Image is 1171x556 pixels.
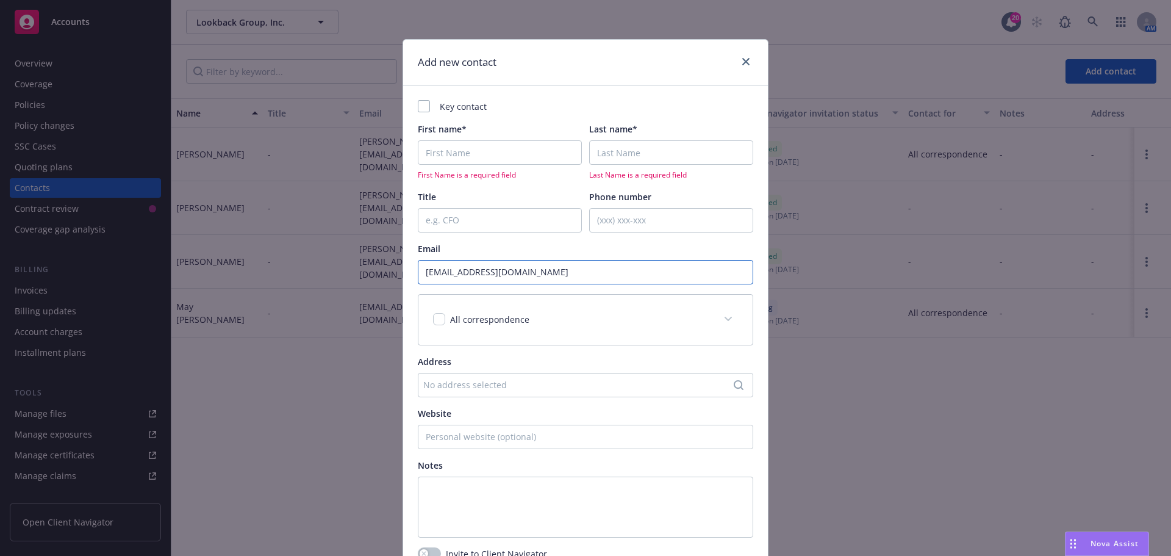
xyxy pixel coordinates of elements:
input: example@email.com [418,260,753,284]
span: All correspondence [450,314,529,325]
input: Last Name [589,140,753,165]
button: Nova Assist [1065,532,1149,556]
input: Personal website (optional) [418,425,753,449]
svg: Search [734,380,743,390]
input: (xxx) xxx-xxx [589,208,753,233]
input: e.g. CFO [418,208,582,233]
div: Key contact [418,100,753,113]
span: Nova Assist [1090,538,1139,549]
span: Title [418,191,436,203]
button: No address selected [418,373,753,397]
span: First Name is a required field [418,170,582,180]
span: Address [418,356,451,367]
input: First Name [418,140,582,165]
h1: Add new contact [418,54,496,70]
span: Notes [418,460,443,471]
span: First name* [418,123,467,135]
span: Last Name is a required field [589,170,753,180]
span: Phone number [589,191,651,203]
span: Website [418,408,451,419]
span: Email [418,243,440,255]
div: All correspondence [418,295,753,345]
div: Drag to move [1065,532,1081,555]
div: No address selected [423,378,736,391]
a: close [739,54,753,69]
span: Last name* [589,123,637,135]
